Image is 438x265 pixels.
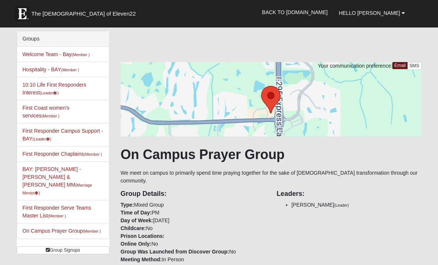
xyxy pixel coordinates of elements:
span: The [DEMOGRAPHIC_DATA] of Eleven22 [32,10,136,17]
small: (Member ) [48,214,66,218]
small: (Member ) [72,52,89,57]
h4: Leaders: [277,190,421,198]
a: 10:10 Life First Responders Interest(Leader) [23,82,86,96]
a: Page Load Time: 1.47s [7,257,53,262]
a: Hello [PERSON_NAME] [333,4,411,22]
small: (Marriage Mentor ) [23,183,92,195]
a: On Campus Prayer Group(Member ) [23,228,101,234]
a: Web cache enabled [164,255,168,263]
strong: Day of Week: [121,217,153,223]
small: (Leader ) [40,91,59,95]
img: Eleven22 logo [15,6,30,21]
span: ViewState Size: 65 KB [61,256,109,263]
strong: Time of Day: [121,210,152,216]
small: (Member ) [42,114,59,118]
strong: Type: [121,202,134,208]
a: BAY: [PERSON_NAME] - [PERSON_NAME] & [PERSON_NAME] MM(Marriage Mentor) [23,166,92,195]
a: Back to [DOMAIN_NAME] [256,3,333,22]
span: Your communication preference: [318,63,392,69]
small: (Member ) [84,152,102,156]
small: (Leader) [334,203,349,207]
strong: Prison Locations: [121,233,164,239]
a: First Coast women's services(Member ) [23,105,69,119]
small: (Member ) [83,229,101,233]
a: The [DEMOGRAPHIC_DATA] of Eleven22 [11,3,160,21]
small: (Leader ) [32,137,51,141]
a: Page Properties (Alt+P) [420,252,433,263]
span: Hello [PERSON_NAME] [339,10,400,16]
strong: Childcare: [121,225,146,231]
span: HTML Size: 171 KB [115,256,158,263]
h1: On Campus Prayer Group [121,146,422,162]
a: Welcome Team - Bay(Member ) [23,51,90,57]
strong: Group Was Launched from Discover Group: [121,249,229,255]
div: Groups [17,31,109,47]
h4: Group Details: [121,190,265,198]
small: (Member ) [61,68,79,72]
a: First Responder Serve Teams Master List(Member ) [23,205,91,219]
a: Group Signups [17,246,109,254]
a: First Responder Chaplains(Member ) [23,151,102,157]
a: Hospitality - BAY(Member ) [23,67,79,72]
a: Block Configuration (Alt-B) [406,252,420,263]
a: First Responder Campus Support - BAY(Leader) [23,128,103,142]
strong: Online Only: [121,241,151,247]
a: Email [392,62,408,69]
li: [PERSON_NAME] [291,201,421,209]
a: SMS [407,62,422,70]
